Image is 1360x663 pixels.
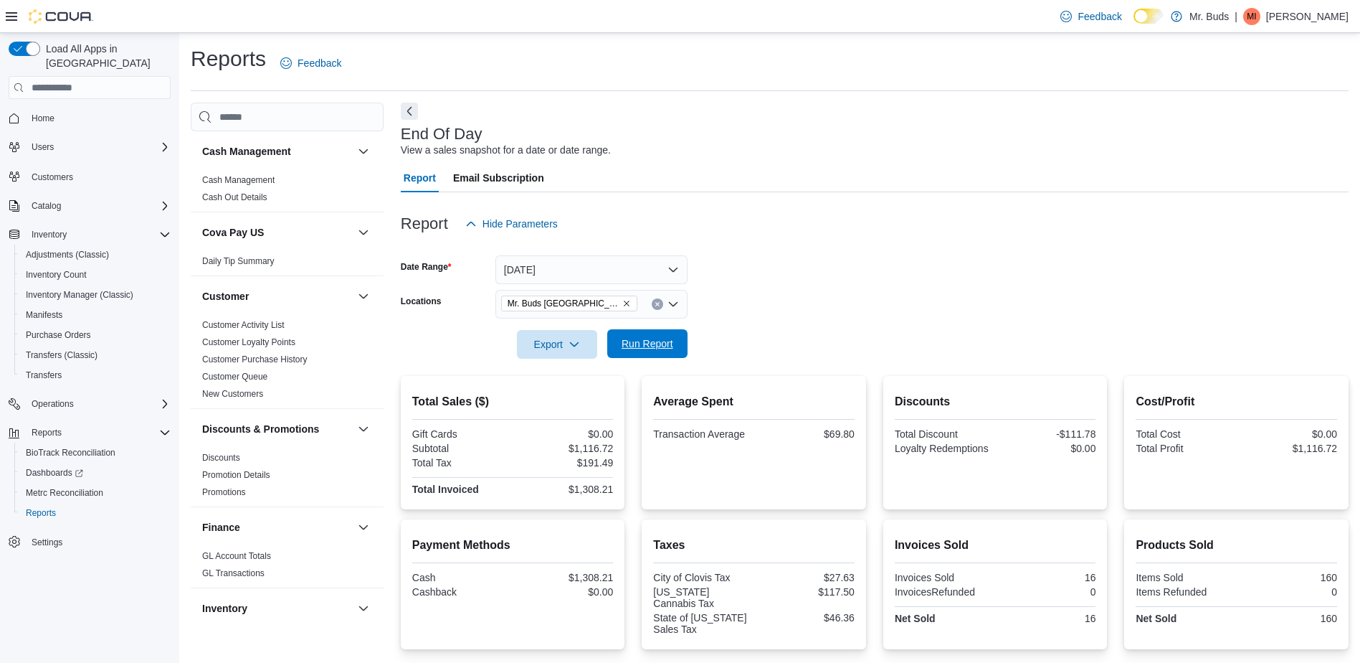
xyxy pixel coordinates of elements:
div: $1,116.72 [1240,443,1337,454]
p: | [1235,8,1237,25]
span: Export [526,330,589,359]
button: Metrc Reconciliation [14,483,176,503]
span: Users [26,138,171,156]
button: Run Report [607,329,688,358]
button: Reports [3,423,176,443]
span: Manifests [20,306,171,324]
div: Discounts & Promotions [191,449,384,507]
span: Feedback [298,56,341,70]
button: Export [517,330,597,359]
div: 160 [1240,572,1337,583]
div: City of Clovis Tax [653,572,751,583]
button: Operations [26,395,80,413]
span: Email Subscription [453,164,544,192]
label: Locations [401,296,442,307]
a: Feedback [275,49,347,77]
a: Promotion Details [202,470,270,480]
span: Inventory [32,229,67,240]
div: $1,308.21 [515,484,613,495]
span: Hide Parameters [482,217,558,231]
h2: Taxes [653,537,855,554]
span: Manifests [26,309,62,321]
span: Reports [32,427,62,438]
a: Customers [26,169,79,186]
div: Cash Management [191,171,384,212]
span: Users [32,141,54,153]
button: Inventory Manager (Classic) [14,285,176,305]
button: Open list of options [667,298,679,310]
span: Reports [26,507,56,519]
div: 160 [1240,613,1337,624]
div: State of [US_STATE] Sales Tax [653,612,751,635]
span: Customer Activity List [202,319,285,331]
div: $69.80 [757,428,855,440]
a: Purchase Orders [20,326,97,344]
div: $117.50 [757,586,855,598]
a: Cash Management [202,175,275,185]
div: $0.00 [515,586,613,598]
button: Remove Mr. Buds Prince Street from selection in this group [622,299,631,308]
div: $0.00 [998,443,1095,454]
h3: Cash Management [202,144,291,159]
span: New Customers [202,388,263,400]
strong: Net Sold [895,613,936,624]
h2: Average Spent [653,393,855,410]
span: Dashboards [20,464,171,481]
button: Cash Management [202,144,352,159]
div: $1,308.21 [515,572,613,583]
button: Inventory [3,225,176,245]
span: BioTrack Reconciliation [26,447,115,459]
span: Customer Purchase History [202,354,308,365]
h3: Discounts & Promotions [202,422,319,436]
a: Transfers (Classic) [20,347,103,364]
div: Cova Pay US [191,253,384,276]
div: $0.00 [515,428,613,440]
div: 16 [998,572,1095,583]
button: Users [26,138,60,156]
a: BioTrack Reconciliation [20,444,121,461]
a: Customer Loyalty Points [202,337,295,347]
img: Cova [29,9,93,24]
span: Discounts [202,452,240,464]
span: Feedback [1078,9,1121,24]
button: Discounts & Promotions [355,420,372,438]
button: BioTrack Reconciliation [14,443,176,463]
div: $46.36 [757,612,855,624]
a: Inventory Count [20,266,92,283]
div: Transaction Average [653,428,751,440]
span: Purchase Orders [26,329,91,341]
div: Loyalty Redemptions [895,443,992,454]
label: Date Range [401,261,452,273]
span: Mr. Buds Prince Street [501,296,637,311]
button: Clear input [652,298,663,310]
button: Manifests [14,305,176,325]
div: Items Refunded [1136,586,1233,598]
span: Home [32,113,54,124]
span: MI [1247,8,1256,25]
h2: Invoices Sold [895,537,1096,554]
span: Inventory Count [26,269,87,281]
input: Dark Mode [1133,9,1164,24]
button: Catalog [26,197,67,215]
a: Customer Activity List [202,320,285,330]
div: Cashback [412,586,510,598]
strong: Total Invoiced [412,484,479,495]
button: Settings [3,532,176,552]
span: Customers [32,171,73,183]
span: Run Report [622,337,673,351]
h3: Report [401,215,448,232]
span: Reports [26,424,171,441]
p: [PERSON_NAME] [1266,8,1349,25]
h3: Cova Pay US [202,225,264,240]
a: Inventory Manager (Classic) [20,286,139,304]
button: Hide Parameters [460,210,564,238]
a: Customer Queue [202,372,267,382]
a: Settings [26,534,68,551]
button: Discounts & Promotions [202,422,352,436]
span: Transfers [26,370,62,381]
span: Inventory [26,226,171,243]
span: Cash Management [202,174,275,186]
span: Operations [26,395,171,413]
span: Adjustments (Classic) [26,249,109,260]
